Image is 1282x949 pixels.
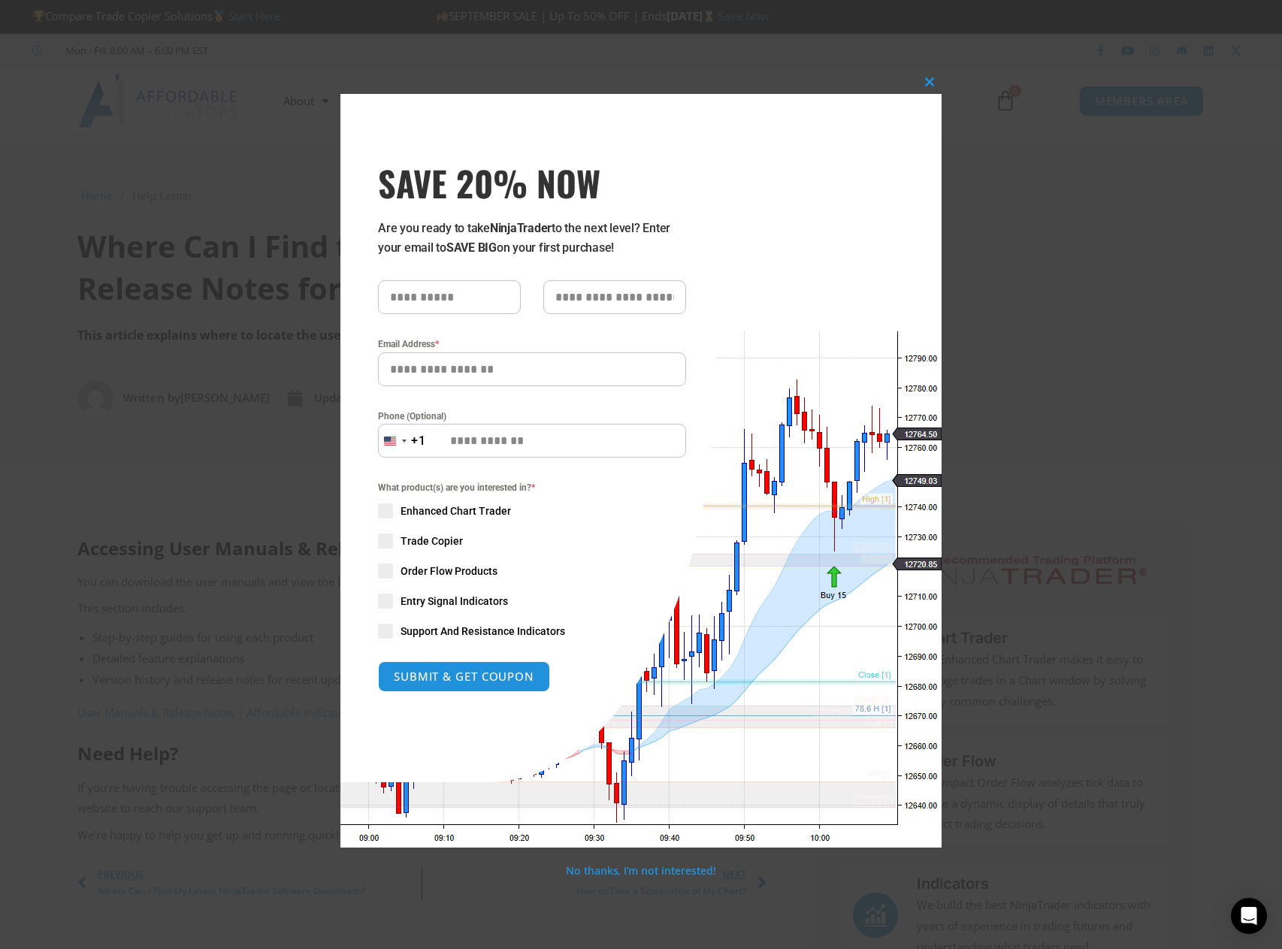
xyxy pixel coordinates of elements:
[378,564,686,579] label: Order Flow Products
[1231,898,1267,934] div: Open Intercom Messenger
[378,503,686,518] label: Enhanced Chart Trader
[378,162,686,204] h3: SAVE 20% NOW
[401,624,565,639] span: Support And Resistance Indicators
[378,424,426,458] button: Selected country
[401,533,463,549] span: Trade Copier
[378,219,686,258] p: Are you ready to take to the next level? Enter your email to on your first purchase!
[378,533,686,549] label: Trade Copier
[411,431,426,451] div: +1
[378,337,686,352] label: Email Address
[566,863,715,878] a: No thanks, I’m not interested!
[378,661,550,692] button: SUBMIT & GET COUPON
[446,240,497,255] strong: SAVE BIG
[378,480,686,495] span: What product(s) are you interested in?
[401,594,508,609] span: Entry Signal Indicators
[378,624,686,639] label: Support And Resistance Indicators
[378,594,686,609] label: Entry Signal Indicators
[401,564,497,579] span: Order Flow Products
[490,221,552,235] strong: NinjaTrader
[401,503,511,518] span: Enhanced Chart Trader
[378,409,686,424] label: Phone (Optional)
